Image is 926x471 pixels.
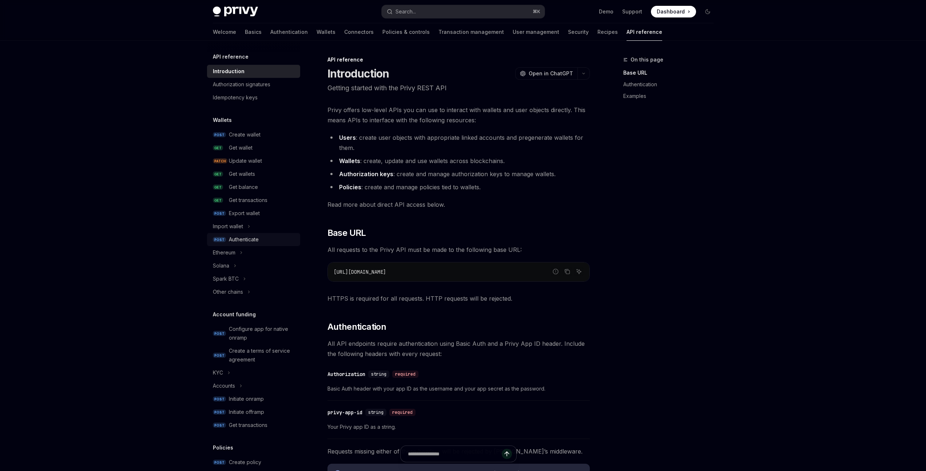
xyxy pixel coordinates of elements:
strong: Authorization keys [339,170,393,178]
span: All API endpoints require authentication using Basic Auth and a Privy App ID header. Include the ... [327,339,590,359]
span: GET [213,145,223,151]
strong: Policies [339,183,361,191]
a: POSTCreate wallet [207,128,300,141]
a: Examples [623,90,719,102]
button: Copy the contents from the code block [563,267,572,276]
a: Demo [599,8,613,15]
div: required [389,409,416,416]
div: Authorization [327,371,365,378]
a: Authentication [623,79,719,90]
a: Basics [245,23,262,41]
span: string [368,409,383,415]
span: POST [213,211,226,216]
span: Base URL [327,227,366,239]
div: Get wallets [229,170,255,178]
span: GET [213,171,223,177]
span: POST [213,331,226,336]
a: POSTConfigure app for native onramp [207,322,300,344]
strong: Users [339,134,356,141]
div: KYC [213,368,223,377]
span: Open in ChatGPT [529,70,573,77]
button: Toggle Spark BTC section [207,272,300,285]
span: Basic Auth header with your app ID as the username and your app secret as the password. [327,384,590,393]
button: Toggle dark mode [702,6,714,17]
div: Update wallet [229,157,262,165]
a: User management [513,23,559,41]
h5: Account funding [213,310,256,319]
h5: API reference [213,52,249,61]
div: Authenticate [229,235,259,244]
span: Your Privy app ID as a string. [327,423,590,431]
div: privy-app-id [327,409,362,416]
div: Initiate offramp [229,408,264,416]
span: string [371,371,386,377]
div: Create a terms of service agreement [229,347,296,364]
span: POST [213,132,226,138]
a: POSTCreate a terms of service agreement [207,344,300,366]
a: Authentication [270,23,308,41]
p: Getting started with the Privy REST API [327,83,590,93]
span: POST [213,396,226,402]
a: GETGet wallet [207,141,300,154]
a: POSTAuthenticate [207,233,300,246]
a: GETGet transactions [207,194,300,207]
div: API reference [327,56,590,63]
button: Toggle Accounts section [207,379,300,392]
a: Introduction [207,65,300,78]
span: HTTPS is required for all requests. HTTP requests will be rejected. [327,293,590,304]
div: Export wallet [229,209,260,218]
div: Solana [213,261,229,270]
div: Initiate onramp [229,395,264,403]
div: Ethereum [213,248,235,257]
span: All requests to the Privy API must be made to the following base URL: [327,245,590,255]
div: Introduction [213,67,245,76]
button: Toggle Ethereum section [207,246,300,259]
a: Connectors [344,23,374,41]
span: Authentication [327,321,386,333]
a: POSTGet transactions [207,419,300,432]
a: GETGet wallets [207,167,300,181]
a: Wallets [317,23,335,41]
a: Support [622,8,642,15]
span: POST [213,353,226,358]
span: POST [213,237,226,242]
div: Get transactions [229,421,267,430]
button: Report incorrect code [551,267,560,276]
span: Dashboard [657,8,685,15]
a: POSTInitiate offramp [207,405,300,419]
div: Idempotency keys [213,93,258,102]
input: Ask a question... [408,446,502,462]
button: Open search [382,5,545,18]
a: Idempotency keys [207,91,300,104]
a: Authorization signatures [207,78,300,91]
a: POSTInitiate onramp [207,392,300,405]
div: Get balance [229,183,258,191]
h1: Introduction [327,67,389,80]
div: Authorization signatures [213,80,270,89]
a: POSTCreate policy [207,456,300,469]
button: Open in ChatGPT [515,67,577,80]
div: Configure app for native onramp [229,325,296,342]
span: [URL][DOMAIN_NAME] [334,269,386,275]
div: Import wallet [213,222,243,231]
span: On this page [631,55,663,64]
div: Create wallet [229,130,261,139]
span: Privy offers low-level APIs you can use to interact with wallets and user objects directly. This ... [327,105,590,125]
div: Other chains [213,288,243,296]
div: Spark BTC [213,274,239,283]
button: Ask AI [574,267,584,276]
img: dark logo [213,7,258,17]
h5: Wallets [213,116,232,124]
strong: Wallets [339,157,360,165]
div: Search... [396,7,416,16]
div: Get wallet [229,143,253,152]
div: Get transactions [229,196,267,205]
li: : create and manage policies tied to wallets. [327,182,590,192]
button: Toggle Other chains section [207,285,300,298]
span: POST [213,423,226,428]
span: POST [213,409,226,415]
button: Toggle Import wallet section [207,220,300,233]
li: : create, update and use wallets across blockchains. [327,156,590,166]
a: Dashboard [651,6,696,17]
span: ⌘ K [533,9,540,15]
